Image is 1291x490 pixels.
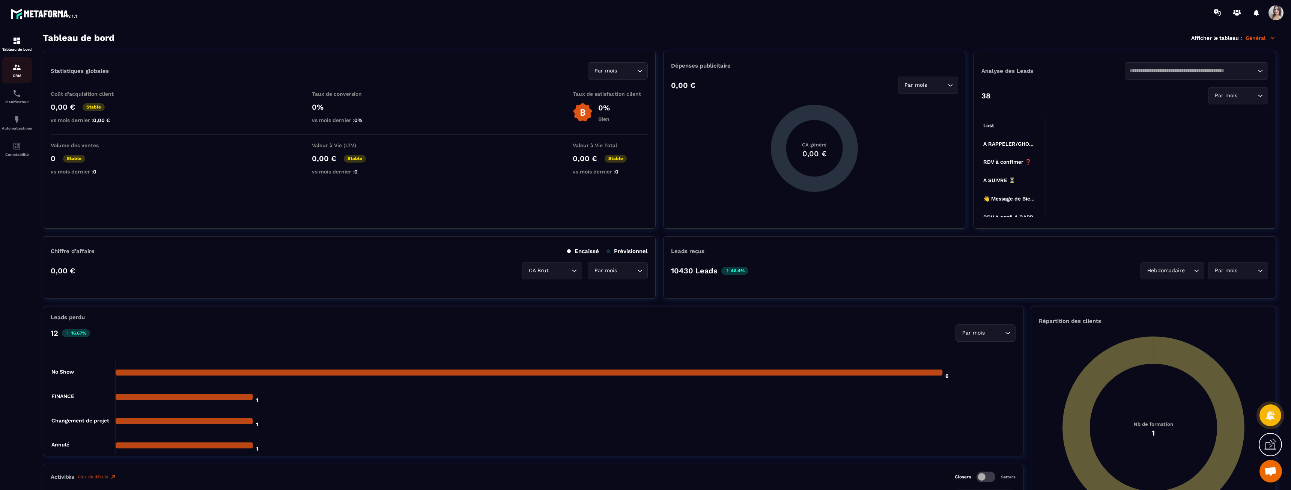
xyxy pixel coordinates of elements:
[312,103,387,112] p: 0%
[43,33,114,43] h3: Tableau de bord
[51,91,126,97] p: Coût d'acquisition client
[51,329,58,338] p: 12
[573,142,648,148] p: Valeur à Vie Total
[62,329,90,337] p: 16.67%
[2,100,32,104] p: Planificateur
[1213,92,1239,100] span: Par mois
[354,117,363,123] span: 0%
[51,103,75,112] p: 0,00 €
[1239,267,1256,275] input: Search for option
[93,117,110,123] span: 0,00 €
[593,267,618,275] span: Par mois
[51,418,109,424] tspan: Changement de projet
[312,142,387,148] p: Valeur à Vie (LTV)
[2,110,32,136] a: automationsautomationsAutomatisations
[51,169,126,175] p: vs mois dernier :
[527,267,550,275] span: CA Brut
[598,116,610,122] p: Bien
[51,473,74,480] p: Activités
[898,77,958,94] div: Search for option
[671,81,695,90] p: 0,00 €
[312,91,387,97] p: Taux de conversion
[981,91,990,100] p: 38
[1125,62,1268,80] div: Search for option
[986,329,1003,337] input: Search for option
[615,169,618,175] span: 0
[573,103,593,122] img: b-badge-o.b3b20ee6.svg
[312,117,387,123] p: vs mois dernier :
[983,177,1016,184] tspan: A SUIVRE ⏳
[983,196,1035,202] tspan: 👋 Message de Bie...
[1130,67,1256,75] input: Search for option
[2,126,32,130] p: Automatisations
[573,91,648,97] p: Taux de satisfaction client
[2,74,32,78] p: CRM
[51,248,95,255] p: Chiffre d’affaire
[983,122,994,128] tspan: Lost
[1213,267,1239,275] span: Par mois
[12,115,21,124] img: automations
[51,142,126,148] p: Volume des ventes
[51,393,74,399] tspan: FINANCE
[618,267,635,275] input: Search for option
[550,267,570,275] input: Search for option
[2,152,32,157] p: Comptabilité
[1259,460,1282,482] a: Ouvrir le chat
[1141,262,1204,279] div: Search for option
[51,442,69,448] tspan: Annulé
[955,324,1016,342] div: Search for option
[51,314,85,321] p: Leads perdu
[983,159,1032,165] tspan: RDV à confimer ❓
[588,62,648,80] div: Search for option
[1039,318,1268,324] p: Répartition des clients
[929,81,946,89] input: Search for option
[12,36,21,45] img: formation
[51,117,126,123] p: vs mois dernier :
[110,474,116,480] img: narrow-up-right-o.6b7c60e2.svg
[1191,35,1242,41] p: Afficher le tableau :
[981,68,1125,74] p: Analyse des Leads
[960,329,986,337] span: Par mois
[721,267,748,275] p: 46.4%
[1145,267,1186,275] span: Hebdomadaire
[573,154,597,163] p: 0,00 €
[2,83,32,110] a: schedulerschedulerPlanificateur
[593,67,618,75] span: Par mois
[1001,475,1016,479] p: Setters
[63,155,85,163] p: Stable
[605,155,627,163] p: Stable
[1208,87,1268,104] div: Search for option
[1186,267,1192,275] input: Search for option
[903,81,929,89] span: Par mois
[344,155,366,163] p: Stable
[1208,262,1268,279] div: Search for option
[671,248,704,255] p: Leads reçus
[573,169,648,175] p: vs mois dernier :
[522,262,582,279] div: Search for option
[51,154,56,163] p: 0
[1246,35,1276,41] p: Général
[51,369,74,375] tspan: No Show
[93,169,96,175] span: 0
[2,57,32,83] a: formationformationCRM
[598,103,610,112] p: 0%
[983,214,1037,220] tspan: RDV à conf. A RAPP...
[12,63,21,72] img: formation
[671,62,958,69] p: Dépenses publicitaire
[588,262,648,279] div: Search for option
[11,7,78,20] img: logo
[955,474,971,479] p: Closers
[354,169,358,175] span: 0
[51,68,109,74] p: Statistiques globales
[12,89,21,98] img: scheduler
[312,154,336,163] p: 0,00 €
[618,67,635,75] input: Search for option
[2,136,32,162] a: accountantaccountantComptabilité
[12,142,21,151] img: accountant
[1239,92,1256,100] input: Search for option
[606,248,648,255] p: Prévisionnel
[312,169,387,175] p: vs mois dernier :
[2,47,32,51] p: Tableau de bord
[567,248,599,255] p: Encaissé
[51,266,75,275] p: 0,00 €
